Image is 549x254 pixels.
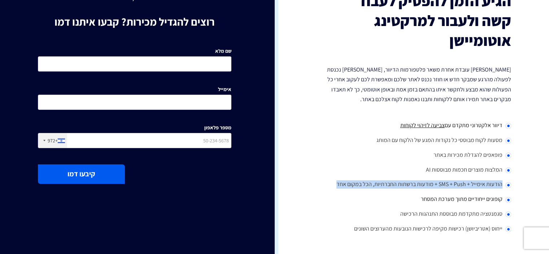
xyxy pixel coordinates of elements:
[218,86,231,93] label: אימייל
[38,133,231,148] input: 50-234-5678
[38,133,67,148] div: Israel (‫ישראל‬‎): +972
[318,133,511,148] li: מסעות לקוח מבוססי כל נקודות המגע של הלקוח עם המותג
[48,137,58,144] div: +972
[445,121,502,129] span: דיוור אלקטרוני מתקדם עם
[38,16,231,28] h1: רוצים להגדיל מכירות? קבעו איתנו דמו
[318,163,511,178] li: המלצות מוצרים חכמות מבוססות AI
[421,195,502,203] span: קופונים ייחודיים מתוך מערכת המסחר
[400,121,445,129] span: צביעה לזיהוי לקוחות
[318,207,511,222] li: סגמנטציה מתקדמת מבוססת התנהגות הרכישה
[38,164,125,184] button: קיבעו דמו
[215,47,231,55] label: שם מלא
[318,222,511,237] li: ייחוס (אטריביושן) רכישות מקיפה לרכישות הנובעות מהערוצים השונים
[204,124,231,131] label: מספר פלאפון
[318,65,511,104] p: [PERSON_NAME] עובדת אחרת משאר פלטפורמות הדיוור, [PERSON_NAME] נכנסת לפעולה מהרגע שמבקר חדש או חוז...
[318,148,511,163] li: פופאפים להגדלת מכירות באתר
[318,177,511,192] li: הודעות אימייל + SMS + Push + מודעות ברשתות החברתיות, הכל במקום אחד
